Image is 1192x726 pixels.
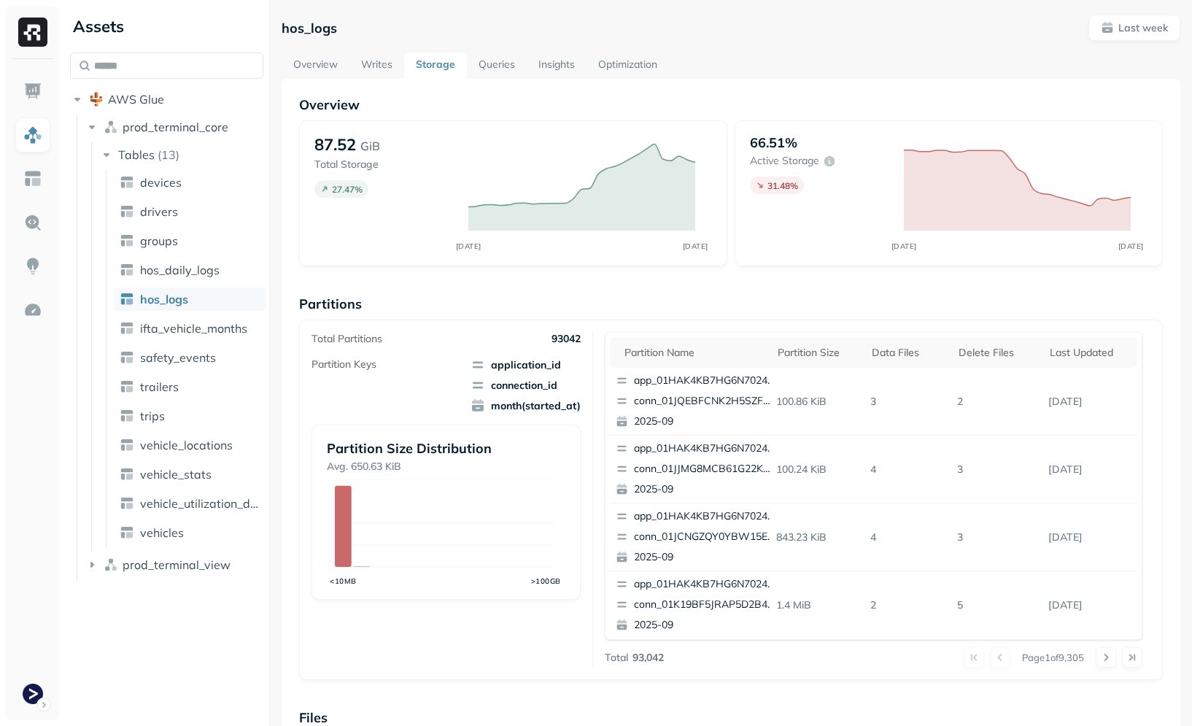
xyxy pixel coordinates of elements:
[531,576,561,586] tspan: >100GB
[634,618,775,633] p: 2025-09
[1042,457,1137,482] p: Sep 15, 2025
[140,438,233,452] span: vehicle_locations
[770,592,864,618] p: 1.4 MiB
[1042,389,1137,414] p: Sep 15, 2025
[767,180,798,191] p: 31.48 %
[951,525,1042,550] p: 3
[140,204,178,219] span: drivers
[114,287,266,311] a: hos_logs
[610,368,782,435] button: app_01HAK4KB7HG6N7024210G3S8D5conn_01JQEBFCNK2H5SZFQ1S8V11MGT2025-09
[89,92,104,107] img: root
[104,557,118,572] img: namespace
[864,592,952,618] p: 2
[610,503,782,571] button: app_01HAK4KB7HG6N7024210G3S8D5conn_01JCNGZQY0YBW15EV9965KPYCP2025-09
[140,263,220,277] span: hos_daily_logs
[872,346,945,360] div: Data Files
[120,409,134,423] img: table
[314,158,454,171] p: Total Storage
[282,53,349,79] a: Overview
[634,374,775,388] p: app_01HAK4KB7HG6N7024210G3S8D5
[455,242,481,251] tspan: [DATE]
[123,120,228,134] span: prod_terminal_core
[140,409,165,423] span: trips
[1050,346,1130,360] div: Last updated
[1042,525,1137,550] p: Sep 15, 2025
[770,457,864,482] p: 100.24 KiB
[118,147,155,162] span: Tables
[552,332,581,346] p: 93042
[120,496,134,511] img: table
[299,296,1163,312] p: Partitions
[23,257,42,276] img: Insights
[23,301,42,320] img: Optimization
[99,143,265,166] button: Tables(13)
[114,521,266,544] a: vehicles
[1118,242,1143,251] tspan: [DATE]
[959,346,1035,360] div: Delete Files
[770,525,864,550] p: 843.23 KiB
[951,592,1042,618] p: 5
[467,53,527,79] a: Queries
[634,598,775,612] p: conn_01K19BF5JRAP5D2B484JWEST7V
[891,242,916,251] tspan: [DATE]
[1118,21,1168,35] p: Last week
[632,651,664,665] p: 93,042
[634,530,775,544] p: conn_01JCNGZQY0YBW15EV9965KPYCP
[634,441,775,456] p: app_01HAK4KB7HG6N7024210G3S8D5
[327,460,565,474] p: Avg. 650.63 KiB
[864,525,952,550] p: 4
[114,463,266,486] a: vehicle_stats
[682,242,708,251] tspan: [DATE]
[332,184,363,195] p: 27.47 %
[120,379,134,394] img: table
[114,346,266,369] a: safety_events
[750,134,797,151] p: 66.51%
[120,467,134,482] img: table
[360,137,380,155] p: GiB
[299,709,1163,726] p: Files
[314,134,356,155] p: 87.52
[634,550,775,565] p: 2025-09
[624,346,763,360] div: Partition name
[610,571,782,638] button: app_01HAK4KB7HG6N7024210G3S8D5conn_01K19BF5JRAP5D2B484JWEST7V2025-09
[120,438,134,452] img: table
[104,120,118,134] img: namespace
[770,389,864,414] p: 100.86 KiB
[634,394,775,409] p: conn_01JQEBFCNK2H5SZFQ1S8V11MGT
[299,96,1163,113] p: Overview
[527,53,587,79] a: Insights
[114,375,266,398] a: trailers
[311,358,376,371] p: Partition Keys
[120,292,134,306] img: table
[587,53,669,79] a: Optimization
[140,467,212,482] span: vehicle_stats
[123,557,231,572] span: prod_terminal_view
[114,492,266,515] a: vehicle_utilization_day
[140,525,184,540] span: vehicles
[85,553,264,576] button: prod_terminal_view
[634,577,775,592] p: app_01HAK4KB7HG6N7024210G3S8D5
[140,292,188,306] span: hos_logs
[140,175,182,190] span: devices
[951,389,1042,414] p: 2
[120,525,134,540] img: table
[23,684,43,704] img: Terminal
[471,398,581,413] span: month(started_at)
[864,457,952,482] p: 4
[114,433,266,457] a: vehicle_locations
[471,378,581,393] span: connection_id
[23,213,42,232] img: Query Explorer
[327,440,565,457] p: Partition Size Distribution
[404,53,467,79] a: Storage
[120,321,134,336] img: table
[634,414,775,429] p: 2025-09
[140,321,247,336] span: ifta_vehicle_months
[864,389,952,414] p: 3
[1042,592,1137,618] p: Sep 15, 2025
[140,379,179,394] span: trailers
[634,462,775,476] p: conn_01JJMG8MCB61G22KW7BC2KPPYS
[120,204,134,219] img: table
[1022,651,1084,664] p: Page 1 of 9,305
[114,258,266,282] a: hos_daily_logs
[158,147,179,162] p: ( 13 )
